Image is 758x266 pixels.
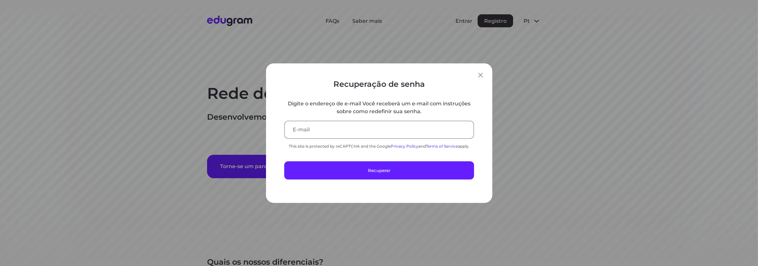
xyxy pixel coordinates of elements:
[391,143,418,148] a: Privacy Policy
[284,143,474,148] div: This site is protected by reCAPTCHA and the Google and apply.
[284,161,474,179] button: Recuperar
[426,143,458,148] a: Terms of Service
[284,79,474,89] p: Recuperação de senha
[284,100,474,115] p: Digite o endereço de e-mail Você receberá um e-mail com instruções sobre como redefinir sua senha.
[285,121,473,138] input: E-mail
